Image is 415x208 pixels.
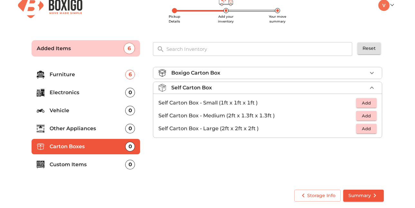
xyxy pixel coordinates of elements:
[359,125,373,132] span: Add
[125,88,135,97] div: 0
[359,99,373,107] span: Add
[218,14,234,23] span: Add your inventory
[169,14,180,23] span: Pickup Details
[359,112,373,120] span: Add
[50,161,126,168] p: Custom Items
[171,84,212,92] p: Self Carton Box
[125,106,135,115] div: 0
[299,192,335,200] span: Storage Info
[50,107,126,114] p: Vehicle
[357,42,381,54] button: Reset
[125,124,135,133] div: 0
[125,160,135,169] div: 0
[356,111,377,121] button: Add
[37,45,124,52] p: Added Items
[124,43,135,54] div: 6
[356,98,377,108] button: Add
[158,69,166,77] img: boxigo_carton_box
[125,70,135,79] div: 6
[363,44,376,52] span: Reset
[343,190,384,202] button: Summary
[294,190,341,202] button: Storage Info
[158,125,356,132] p: Self Carton Box - Large (2ft x 2ft x 2ft )
[50,89,126,96] p: Electronics
[158,99,356,107] p: Self Carton Box - Small (1ft x 1ft x 1ft )
[171,69,220,77] p: Boxigo Carton Box
[269,14,286,23] span: Your move summary
[356,124,377,134] button: Add
[163,42,357,56] input: Search Inventory
[50,71,126,78] p: Furniture
[125,142,135,151] div: 0
[158,112,356,120] p: Self Carton Box - Medium (2ft x 1.3ft x 1.3ft )
[50,125,126,132] p: Other Appliances
[348,192,379,200] span: Summary
[158,84,166,92] img: self_carton_box
[50,143,126,150] p: Carton Boxes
